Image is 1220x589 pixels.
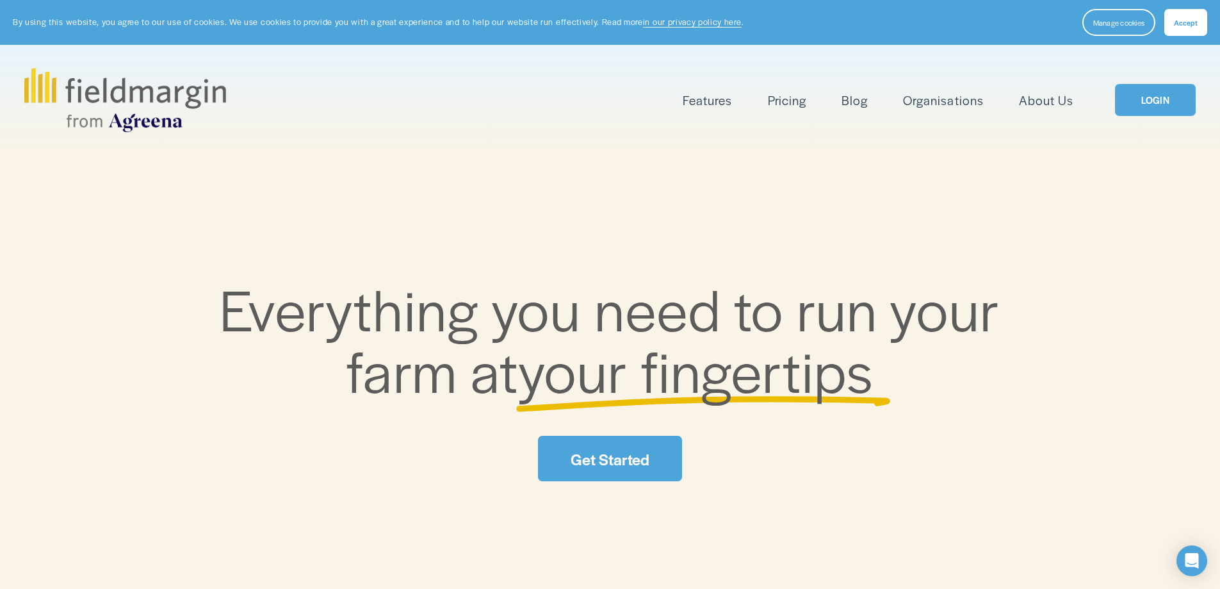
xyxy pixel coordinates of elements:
[1164,9,1207,36] button: Accept
[643,16,742,28] a: in our privacy policy here
[1093,17,1144,28] span: Manage cookies
[683,90,732,111] a: folder dropdown
[1019,90,1073,111] a: About Us
[903,90,983,111] a: Organisations
[683,91,732,110] span: Features
[220,268,1013,410] span: Everything you need to run your farm at
[24,68,225,132] img: fieldmargin.com
[1115,84,1196,117] a: LOGIN
[538,436,681,481] a: Get Started
[13,16,744,28] p: By using this website, you agree to our use of cookies. We use cookies to provide you with a grea...
[1082,9,1155,36] button: Manage cookies
[1174,17,1198,28] span: Accept
[518,329,874,410] span: your fingertips
[768,90,806,111] a: Pricing
[842,90,868,111] a: Blog
[1176,545,1207,576] div: Open Intercom Messenger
